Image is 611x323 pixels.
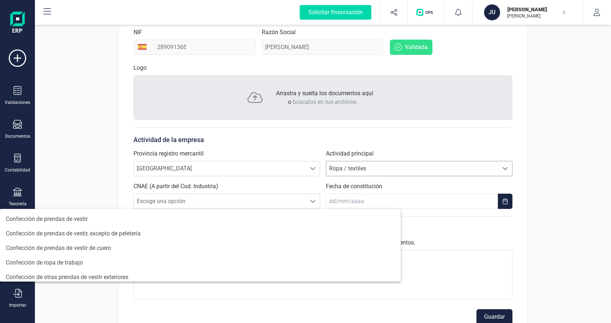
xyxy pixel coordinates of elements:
[5,133,30,139] div: Documentos
[498,194,512,209] button: Choose Date
[9,201,27,207] div: Tesorería
[484,4,500,20] div: JU
[507,6,566,13] p: [PERSON_NAME]
[481,1,574,24] button: JU[PERSON_NAME][PERSON_NAME]
[5,167,30,173] div: Contabilidad
[326,149,374,158] label: Actividad principal
[326,182,382,191] label: Fecha de constitución
[276,90,373,105] span: Arrastra y suelta los documentos aquí o
[405,43,428,52] span: Validada
[507,13,566,19] p: [PERSON_NAME]
[10,12,25,35] img: Logo Finanedi
[326,161,498,176] span: Ropa / textiles
[412,1,440,24] button: Logo de OPS
[133,149,204,158] label: Provincia registro mercantil
[326,194,498,209] input: dd/mm/aaaa
[133,182,218,191] label: CNAE (A partir del Cod. Industria)
[133,28,142,37] label: NIF
[300,5,371,20] div: Solicitar financiación
[293,98,358,105] span: búscalos en tus archivos.
[133,75,512,120] div: Arrastra y suelta los documentos aquío búscalos en tus archivos.
[291,1,380,24] button: Solicitar financiación
[133,135,512,145] p: Actividad de la empresa
[134,161,306,176] span: [GEOGRAPHIC_DATA]
[262,28,296,37] label: Razón Social
[5,100,30,105] div: Validaciones
[133,64,147,72] p: Logo
[416,9,436,16] img: Logo de OPS
[134,194,306,209] span: Escoge una opción
[9,302,26,308] div: Importar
